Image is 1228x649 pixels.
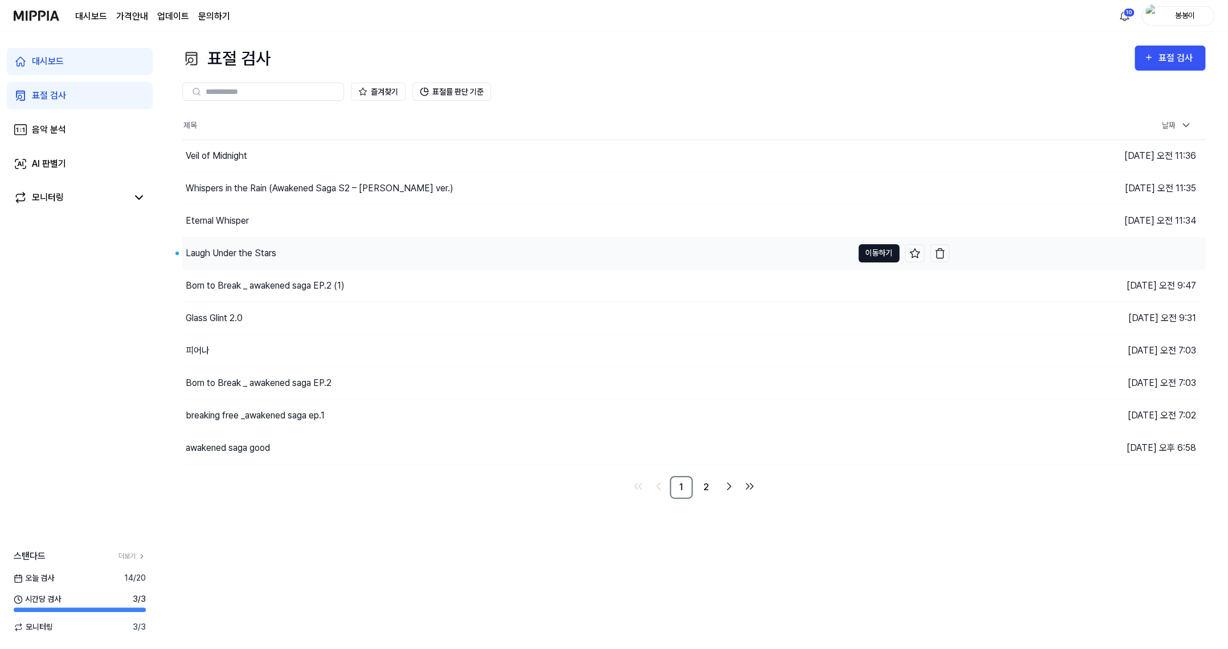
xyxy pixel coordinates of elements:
button: 표절 검사 [1135,46,1205,71]
td: [DATE] 오전 7:02 [949,399,1205,432]
a: 대시보드 [75,10,107,23]
span: 14 / 20 [124,572,146,584]
img: 알림 [1118,9,1131,23]
div: 피어나 [186,344,210,358]
td: [DATE] 오전 11:35 [949,172,1205,204]
div: Veil of Midnight [186,149,247,163]
div: Glass Glint 2.0 [186,311,243,325]
div: Born to Break _ awakened saga EP.2 [186,376,331,390]
span: 스탠다드 [14,549,46,563]
div: 표절 검사 [182,46,271,71]
th: 제목 [182,112,949,139]
a: 대시보드 [7,48,153,75]
a: 더보기 [118,551,146,561]
div: 10 [1123,8,1135,17]
td: [DATE] 오전 9:31 [949,302,1205,334]
td: [DATE] 오전 11:34 [949,204,1205,237]
a: Go to first page [629,477,647,495]
span: 3 / 3 [133,621,146,633]
td: [DATE] 오후 6:58 [949,432,1205,464]
a: 1 [670,476,693,499]
div: breaking free _awakened saga ep.1 [186,409,325,422]
nav: pagination [182,476,1205,499]
td: [DATE] 오전 7:03 [949,334,1205,367]
td: [DATE] 오전 7:03 [949,367,1205,399]
div: 대시보드 [32,55,64,68]
a: 업데이트 [157,10,189,23]
a: 문의하기 [198,10,230,23]
a: Go to next page [720,477,738,495]
a: 2 [695,476,718,499]
button: 표절률 판단 기준 [412,83,491,101]
a: 모니터링 [14,191,128,204]
img: profile [1145,5,1159,27]
a: AI 판별기 [7,150,153,178]
span: 3 / 3 [133,593,146,605]
a: Go to previous page [649,477,668,495]
span: 오늘 검사 [14,572,54,584]
div: 날짜 [1157,116,1196,135]
div: 음악 분석 [32,123,66,137]
div: 모니터링 [32,191,64,204]
div: AI 판별기 [32,157,66,171]
a: 음악 분석 [7,116,153,143]
span: 시간당 검사 [14,593,61,605]
div: Laugh Under the Stars [186,247,276,260]
td: [DATE] 오전 9:48 [949,237,1205,269]
img: delete [934,248,945,259]
div: awakened saga good [186,441,270,455]
div: 표절 검사 [1158,51,1196,65]
div: 표절 검사 [32,89,66,102]
div: 봉봉이 [1162,9,1207,22]
div: Born to Break _ awakened saga EP.2 (1) [186,279,345,293]
button: 이동하기 [858,244,899,262]
a: Go to last page [740,477,759,495]
button: 즐겨찾기 [351,83,406,101]
button: profile봉봉이 [1141,6,1214,26]
td: [DATE] 오전 9:47 [949,269,1205,302]
div: Eternal Whisper [186,214,249,228]
span: 모니터링 [14,621,53,633]
a: 표절 검사 [7,82,153,109]
div: Whispers in the Rain (Awakened Saga S2 – [PERSON_NAME] ver.) [186,182,453,195]
button: 알림10 [1115,7,1133,25]
button: 가격안내 [116,10,148,23]
td: [DATE] 오전 11:36 [949,139,1205,172]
